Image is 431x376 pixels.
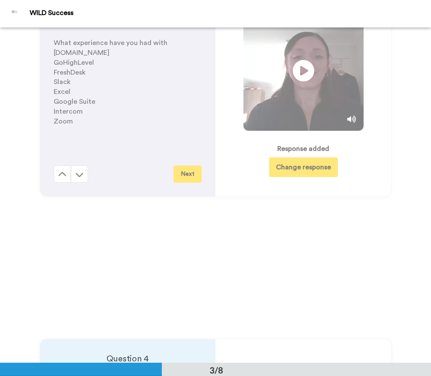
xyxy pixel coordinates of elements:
[269,157,338,177] button: Change response
[277,144,329,154] div: Response added
[347,115,356,123] img: Mute/Unmute
[54,108,83,115] span: Intercom
[5,3,25,24] img: Profile Image
[54,118,73,125] span: Zoom
[173,165,202,183] button: Next
[54,59,94,66] span: GoHighLevel
[30,9,431,17] div: WILD Success
[54,78,70,85] span: Slack
[54,98,95,105] span: Google Suite
[196,364,237,376] div: 3/8
[54,49,109,56] span: [DOMAIN_NAME]
[54,69,85,76] span: FreshDesk
[54,88,70,95] span: Excel
[54,39,167,46] span: What experience have you had with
